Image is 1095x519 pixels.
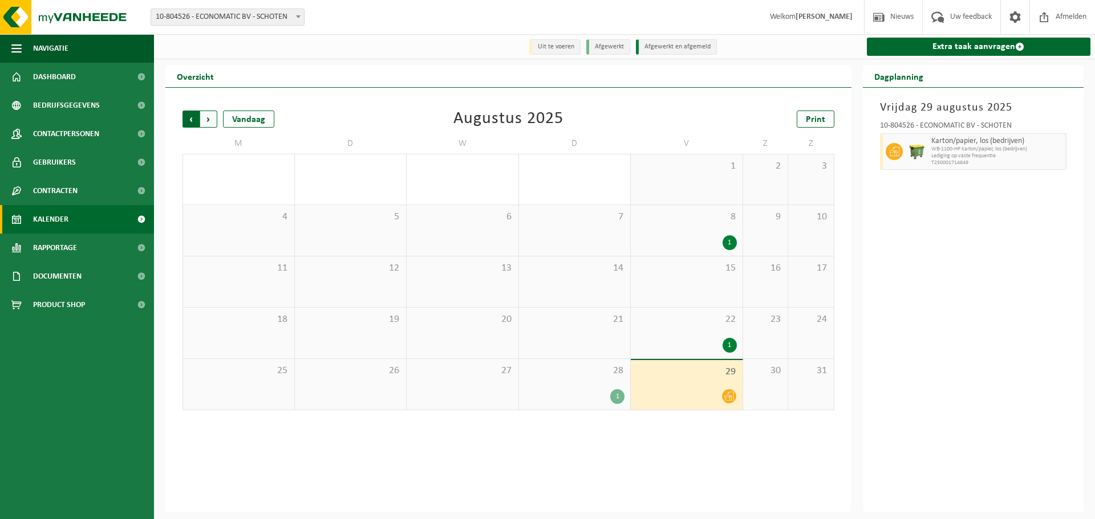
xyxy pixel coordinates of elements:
span: 7 [525,211,625,223]
div: 1 [723,235,737,250]
li: Afgewerkt en afgemeld [636,39,717,55]
span: 20 [412,313,513,326]
span: 17 [794,262,828,275]
span: 5 [301,211,401,223]
td: W [407,133,519,154]
span: 3 [794,160,828,173]
span: T250001714649 [931,160,1064,166]
span: Kalender [33,205,68,234]
div: Augustus 2025 [453,111,563,128]
span: 31 [794,365,828,377]
span: Print [806,115,825,124]
td: V [631,133,743,154]
img: WB-1100-HPE-GN-50 [909,143,926,160]
span: 10-804526 - ECONOMATIC BV - SCHOTEN [151,9,304,25]
span: 1 [636,160,737,173]
span: Rapportage [33,234,77,262]
span: 18 [189,313,289,326]
td: D [295,133,407,154]
span: Navigatie [33,34,68,63]
h2: Dagplanning [863,65,935,87]
li: Afgewerkt [586,39,630,55]
span: 12 [301,262,401,275]
td: M [182,133,295,154]
span: 16 [749,262,782,275]
td: Z [743,133,789,154]
div: Vandaag [223,111,274,128]
span: 11 [189,262,289,275]
span: 4 [189,211,289,223]
a: Extra taak aanvragen [867,38,1091,56]
div: 1 [723,338,737,353]
span: Contactpersonen [33,120,99,148]
span: 8 [636,211,737,223]
span: 23 [749,313,782,326]
span: 9 [749,211,782,223]
span: 13 [412,262,513,275]
span: Vorige [182,111,200,128]
div: 10-804526 - ECONOMATIC BV - SCHOTEN [880,122,1067,133]
td: D [519,133,631,154]
span: 10-804526 - ECONOMATIC BV - SCHOTEN [151,9,305,26]
span: Karton/papier, los (bedrijven) [931,137,1064,146]
td: Z [788,133,834,154]
span: Documenten [33,262,82,291]
a: Print [797,111,834,128]
span: Bedrijfsgegevens [33,91,100,120]
span: Contracten [33,177,78,205]
div: 1 [610,389,624,404]
span: 26 [301,365,401,377]
span: Volgende [200,111,217,128]
span: 15 [636,262,737,275]
span: 29 [636,366,737,378]
span: 30 [749,365,782,377]
span: 27 [412,365,513,377]
h3: Vrijdag 29 augustus 2025 [880,99,1067,116]
span: 22 [636,313,737,326]
h2: Overzicht [165,65,225,87]
span: 10 [794,211,828,223]
span: Dashboard [33,63,76,91]
span: 14 [525,262,625,275]
li: Uit te voeren [529,39,581,55]
span: WB-1100-HP karton/papier, los (bedrijven) [931,146,1064,153]
span: 21 [525,313,625,326]
span: 19 [301,313,401,326]
span: 6 [412,211,513,223]
span: Gebruikers [33,148,76,177]
span: 24 [794,313,828,326]
strong: [PERSON_NAME] [796,13,853,21]
span: 28 [525,365,625,377]
span: 2 [749,160,782,173]
span: Lediging op vaste frequentie [931,153,1064,160]
span: 25 [189,365,289,377]
span: Product Shop [33,291,85,319]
